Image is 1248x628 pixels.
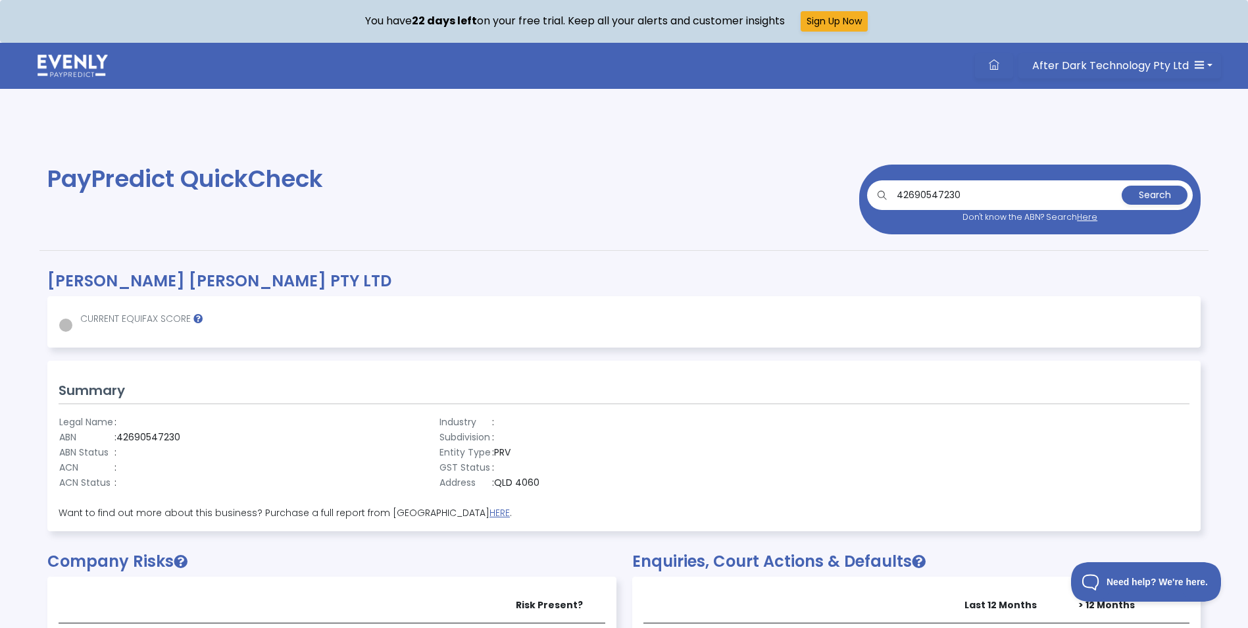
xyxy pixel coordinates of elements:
span: : [492,446,494,459]
p: Want to find out more about this business? Purchase a full report from [GEOGRAPHIC_DATA] . [59,506,1189,520]
td: ABN Status [59,445,114,460]
span: : [114,415,116,429]
span: : [114,476,116,489]
td: GST Status [439,460,491,475]
span: Search [1139,188,1171,201]
span: After Dark Technology Pty Ltd [1032,58,1189,73]
td: Entity Type [439,445,491,460]
th: Last 12 Months [962,588,1076,623]
td: PRV [491,445,540,460]
strong: 22 days left [412,13,477,28]
span: : [492,431,494,444]
span: : [492,461,494,474]
h2: [PERSON_NAME] [PERSON_NAME] PTY LTD [47,272,1201,291]
td: ACN [59,460,114,475]
td: ACN Status [59,475,114,490]
p: CURRENT EQUIFAX SCORE [75,312,209,326]
button: After Dark Technology Pty Ltd [1018,53,1221,78]
iframe: Toggle Customer Support [1071,562,1222,602]
span: : [114,431,116,444]
span: : [492,415,494,429]
h3: Summary [59,382,1189,398]
h2: Enquiries, Court Actions & Defaults [632,552,1201,571]
a: Here [1077,211,1097,222]
span: PayPredict QuickCheck [47,162,323,196]
h2: Company Risks [47,552,616,571]
th: Risk Present? [493,588,605,623]
a: HERE [489,506,510,519]
input: enter an ABN [891,186,1119,205]
td: Address [439,475,491,490]
td: Industry [439,415,491,430]
td: ABN [59,430,114,445]
td: Legal Name [59,415,114,430]
td: 42690547230 [114,430,181,445]
span: : [114,446,116,459]
img: logo [37,55,108,77]
button: Search [1122,186,1187,205]
span: : [492,476,494,489]
button: Sign Up Now [801,11,868,32]
span: : [114,461,116,474]
small: Don't know the ABN? Search [962,211,1097,222]
td: Subdivision [439,430,491,445]
td: QLD 4060 [491,475,540,490]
